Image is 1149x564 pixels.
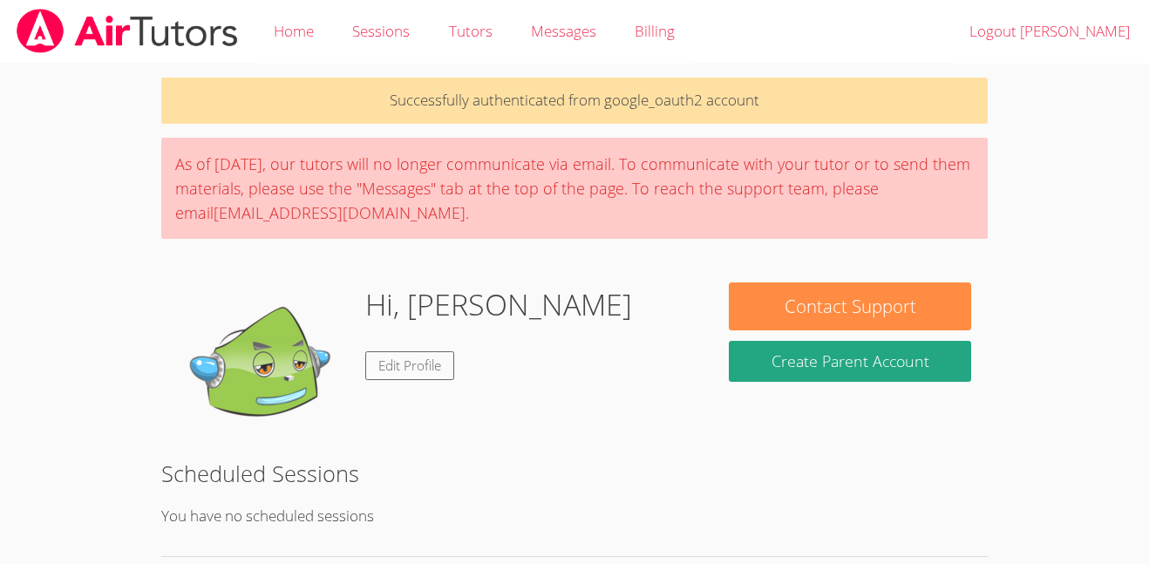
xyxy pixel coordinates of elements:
img: airtutors_banner-c4298cdbf04f3fff15de1276eac7730deb9818008684d7c2e4769d2f7ddbe033.png [15,9,240,53]
p: Successfully authenticated from google_oauth2 account [161,78,989,124]
h1: Hi, [PERSON_NAME] [365,282,632,327]
div: As of [DATE], our tutors will no longer communicate via email. To communicate with your tutor or ... [161,138,989,239]
p: You have no scheduled sessions [161,504,989,529]
span: Messages [531,21,596,41]
button: Create Parent Account [729,341,971,382]
img: default.png [177,282,351,457]
a: Edit Profile [365,351,454,380]
h2: Scheduled Sessions [161,457,989,490]
button: Contact Support [729,282,971,330]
